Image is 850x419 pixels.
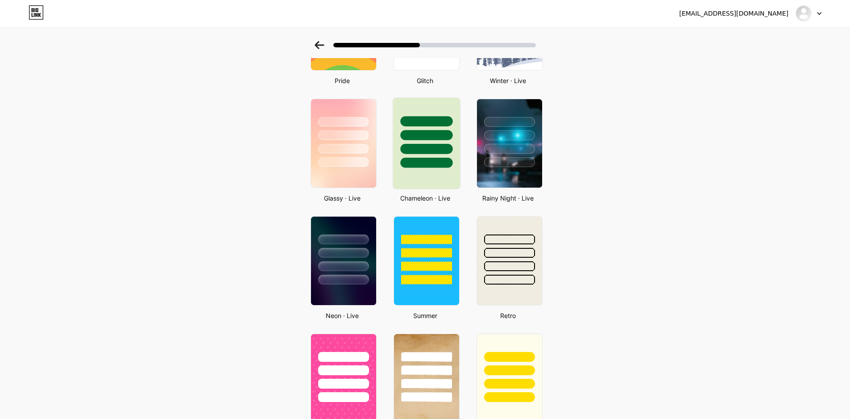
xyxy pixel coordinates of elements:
div: Neon · Live [308,311,377,320]
div: Glitch [391,76,460,85]
div: Rainy Night · Live [474,193,543,203]
img: foamthegold [795,5,812,22]
div: Chameleon · Live [391,193,460,203]
div: Pride [308,76,377,85]
div: Retro [474,311,543,320]
div: Winter · Live [474,76,543,85]
div: Glassy · Live [308,193,377,203]
div: Summer [391,311,460,320]
div: [EMAIL_ADDRESS][DOMAIN_NAME] [679,9,788,18]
